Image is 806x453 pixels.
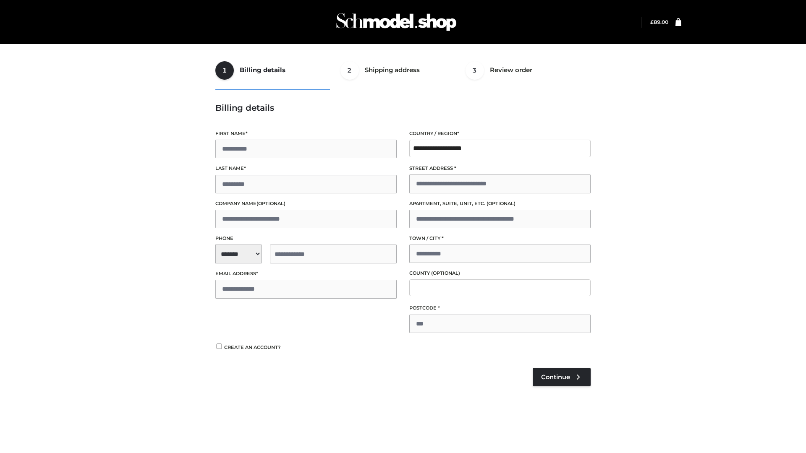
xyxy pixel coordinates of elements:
[409,269,591,277] label: County
[215,234,397,242] label: Phone
[215,164,397,172] label: Last name
[409,234,591,242] label: Town / City
[541,373,570,381] span: Continue
[215,344,223,349] input: Create an account?
[431,270,460,276] span: (optional)
[650,19,668,25] a: £89.00
[409,130,591,138] label: Country / Region
[215,103,591,113] h3: Billing details
[650,19,668,25] bdi: 89.00
[215,200,397,208] label: Company name
[215,130,397,138] label: First name
[650,19,654,25] span: £
[487,200,516,206] span: (optional)
[409,200,591,208] label: Apartment, suite, unit, etc.
[224,344,281,350] span: Create an account?
[215,270,397,278] label: Email address
[533,368,591,386] a: Continue
[409,164,591,172] label: Street address
[409,304,591,312] label: Postcode
[256,200,285,206] span: (optional)
[333,5,459,39] img: Schmodel Admin 964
